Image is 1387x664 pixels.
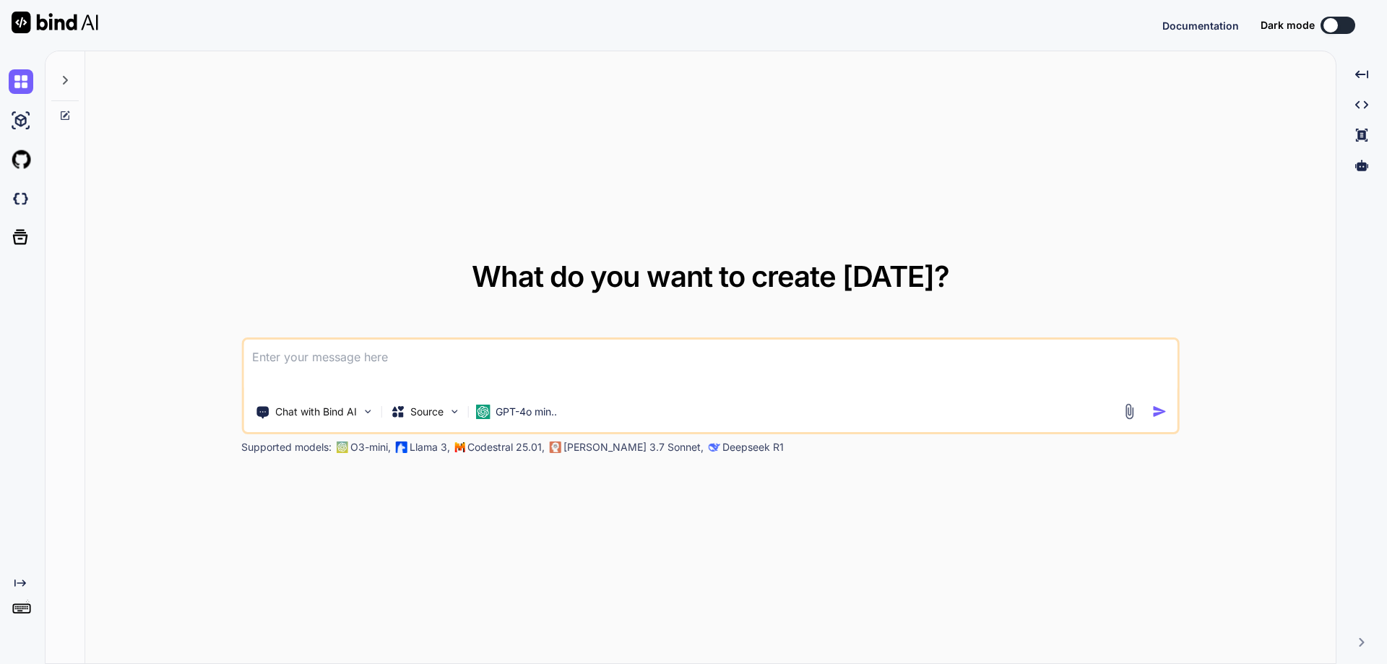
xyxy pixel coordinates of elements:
[241,440,332,454] p: Supported models:
[448,405,460,418] img: Pick Models
[1162,20,1239,32] span: Documentation
[395,441,407,453] img: Llama2
[9,108,33,133] img: ai-studio
[410,405,444,419] p: Source
[275,405,357,419] p: Chat with Bind AI
[708,441,720,453] img: claude
[1261,18,1315,33] span: Dark mode
[336,441,347,453] img: GPT-4
[1162,18,1239,33] button: Documentation
[361,405,373,418] img: Pick Tools
[1121,403,1138,420] img: attachment
[722,440,784,454] p: Deepseek R1
[549,441,561,453] img: claude
[9,147,33,172] img: githubLight
[410,440,450,454] p: Llama 3,
[12,12,98,33] img: Bind AI
[454,442,465,452] img: Mistral-AI
[350,440,391,454] p: O3-mini,
[467,440,545,454] p: Codestral 25.01,
[9,186,33,211] img: darkCloudIdeIcon
[563,440,704,454] p: [PERSON_NAME] 3.7 Sonnet,
[9,69,33,94] img: chat
[1152,404,1167,419] img: icon
[475,405,490,419] img: GPT-4o mini
[472,259,949,294] span: What do you want to create [DATE]?
[496,405,557,419] p: GPT-4o min..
